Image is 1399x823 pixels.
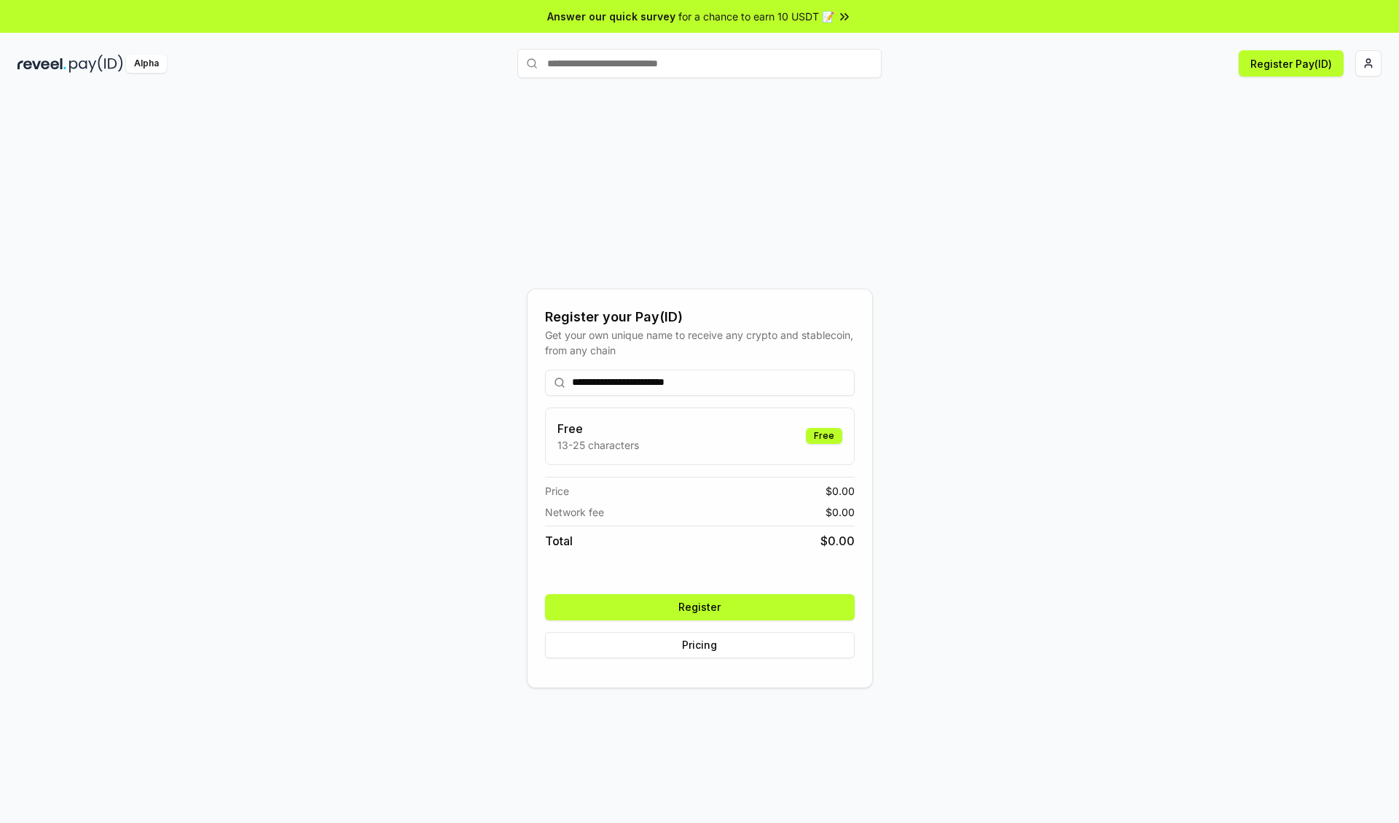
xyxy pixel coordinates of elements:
[806,428,842,444] div: Free
[557,420,639,437] h3: Free
[545,483,569,499] span: Price
[17,55,66,73] img: reveel_dark
[557,437,639,453] p: 13-25 characters
[545,594,855,620] button: Register
[545,632,855,658] button: Pricing
[820,532,855,550] span: $ 0.00
[826,483,855,499] span: $ 0.00
[126,55,167,73] div: Alpha
[678,9,834,24] span: for a chance to earn 10 USDT 📝
[826,504,855,520] span: $ 0.00
[547,9,675,24] span: Answer our quick survey
[545,307,855,327] div: Register your Pay(ID)
[1239,50,1344,77] button: Register Pay(ID)
[545,504,604,520] span: Network fee
[545,327,855,358] div: Get your own unique name to receive any crypto and stablecoin, from any chain
[69,55,123,73] img: pay_id
[545,532,573,550] span: Total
